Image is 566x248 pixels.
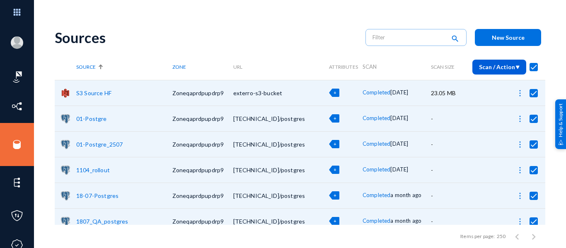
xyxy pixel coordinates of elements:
[233,141,305,148] span: [TECHNICAL_ID]/postgres
[334,90,336,95] span: +
[515,65,520,70] img: down-arrow-white.svg
[172,157,233,183] td: Zoneqaprdpupdrp9
[390,192,421,198] span: a month ago
[11,138,23,151] img: icon-sources.svg
[334,141,336,147] span: +
[172,64,186,70] span: Zone
[431,64,455,70] span: Scan Size
[431,131,464,157] td: -
[472,60,526,75] button: Scan / Action
[431,208,464,234] td: -
[363,140,390,147] span: Completed
[329,64,358,70] span: Attributes
[497,233,506,240] div: 250
[431,106,464,131] td: -
[390,115,408,121] span: [DATE]
[431,183,464,208] td: -
[233,218,305,225] span: [TECHNICAL_ID]/postgres
[492,34,525,41] span: New Source
[390,217,421,224] span: a month ago
[11,71,23,83] img: icon-risk-sonar.svg
[558,140,564,145] img: help_support.svg
[363,217,390,224] span: Completed
[11,36,23,49] img: blank-profile-picture.png
[233,166,305,173] span: [TECHNICAL_ID]/postgres
[431,157,464,183] td: -
[55,29,357,46] div: Sources
[233,89,283,96] span: exterro-s3-bucket
[479,63,520,70] span: Scan / Action
[450,34,460,45] mat-icon: search
[363,89,390,96] span: Completed
[76,64,172,70] div: Source
[372,31,445,43] input: Filter
[516,140,524,149] img: icon-more.svg
[363,63,377,70] span: Scan
[390,166,408,173] span: [DATE]
[172,64,233,70] div: Zone
[5,3,29,21] img: app launcher
[334,116,336,121] span: +
[172,183,233,208] td: Zoneqaprdpupdrp9
[431,80,464,106] td: 23.05 MB
[11,209,23,222] img: icon-policies.svg
[172,106,233,131] td: Zoneqaprdpupdrp9
[172,80,233,106] td: Zoneqaprdpupdrp9
[516,89,524,97] img: icon-more.svg
[334,167,336,172] span: +
[516,217,524,226] img: icon-more.svg
[363,166,390,173] span: Completed
[76,64,96,70] span: Source
[76,192,119,199] a: 18-07-Postgres
[363,192,390,198] span: Completed
[334,193,336,198] span: +
[61,166,70,175] img: pgsql.png
[76,141,123,148] a: 01-Postgre_2507
[76,89,111,96] a: S3 Source HF
[460,233,495,240] div: Items per page:
[11,100,23,113] img: icon-inventory.svg
[390,140,408,147] span: [DATE]
[390,89,408,96] span: [DATE]
[516,192,524,200] img: icon-more.svg
[76,166,110,173] a: 1104_rollout
[516,166,524,174] img: icon-more.svg
[61,191,70,200] img: pgsql.png
[172,208,233,234] td: Zoneqaprdpupdrp9
[61,140,70,149] img: pgsql.png
[61,114,70,123] img: pgsql.png
[61,217,70,226] img: pgsql.png
[509,228,525,245] button: Previous page
[363,115,390,121] span: Completed
[76,115,107,122] a: 01-Postgre
[11,176,23,189] img: icon-elements.svg
[555,99,566,149] div: Help & Support
[233,115,305,122] span: [TECHNICAL_ID]/postgres
[525,228,542,245] button: Next page
[76,218,128,225] a: 1807_QA_postgres
[233,64,242,70] span: URL
[334,218,336,224] span: +
[516,115,524,123] img: icon-more.svg
[61,89,70,98] img: s3.png
[475,29,541,46] button: New Source
[172,131,233,157] td: Zoneqaprdpupdrp9
[233,192,305,199] span: [TECHNICAL_ID]/postgres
